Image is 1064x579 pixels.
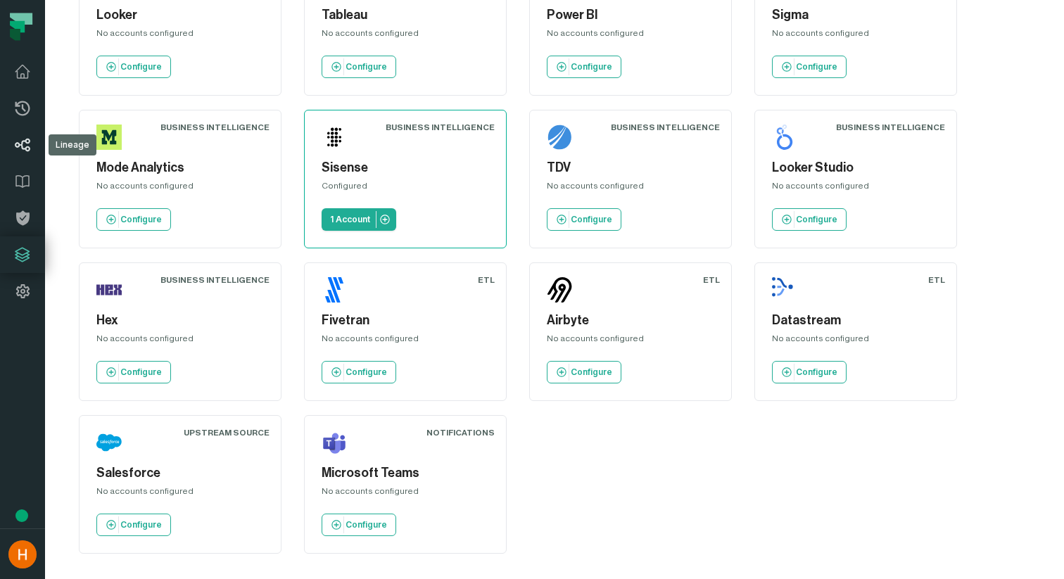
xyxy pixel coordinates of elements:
[322,208,396,231] a: 1 Account
[547,208,621,231] a: Configure
[96,514,171,536] a: Configure
[49,134,96,155] div: Lineage
[96,361,171,383] a: Configure
[796,214,837,225] p: Configure
[96,208,171,231] a: Configure
[796,367,837,378] p: Configure
[322,464,489,483] h5: Microsoft Teams
[96,333,264,350] div: No accounts configured
[426,427,495,438] div: Notifications
[96,125,122,150] img: Mode Analytics
[160,122,270,133] div: Business Intelligence
[120,214,162,225] p: Configure
[478,274,495,286] div: ETL
[772,361,847,383] a: Configure
[15,509,28,522] div: Tooltip anchor
[703,274,720,286] div: ETL
[322,56,396,78] a: Configure
[772,333,939,350] div: No accounts configured
[772,311,939,330] h5: Datastream
[386,122,495,133] div: Business Intelligence
[547,333,714,350] div: No accounts configured
[928,274,945,286] div: ETL
[160,274,270,286] div: Business Intelligence
[547,125,572,150] img: TDV
[796,61,837,72] p: Configure
[322,485,489,502] div: No accounts configured
[611,122,720,133] div: Business Intelligence
[96,27,264,44] div: No accounts configured
[330,214,370,225] p: 1 Account
[547,180,714,197] div: No accounts configured
[772,158,939,177] h5: Looker Studio
[96,158,264,177] h5: Mode Analytics
[571,367,612,378] p: Configure
[547,6,714,25] h5: Power BI
[772,125,797,150] img: Looker Studio
[120,367,162,378] p: Configure
[772,27,939,44] div: No accounts configured
[120,519,162,530] p: Configure
[96,277,122,303] img: Hex
[772,56,847,78] a: Configure
[547,27,714,44] div: No accounts configured
[322,125,347,150] img: Sisense
[96,6,264,25] h5: Looker
[346,61,387,72] p: Configure
[547,158,714,177] h5: TDV
[8,540,37,568] img: avatar of Hanna Serhiyenkov
[322,6,489,25] h5: Tableau
[322,311,489,330] h5: Fivetran
[571,214,612,225] p: Configure
[322,333,489,350] div: No accounts configured
[120,61,162,72] p: Configure
[772,277,797,303] img: Datastream
[184,427,270,438] div: Upstream Source
[346,519,387,530] p: Configure
[547,311,714,330] h5: Airbyte
[547,56,621,78] a: Configure
[772,208,847,231] a: Configure
[322,27,489,44] div: No accounts configured
[96,430,122,455] img: Salesforce
[322,277,347,303] img: Fivetran
[571,61,612,72] p: Configure
[96,180,264,197] div: No accounts configured
[96,56,171,78] a: Configure
[772,180,939,197] div: No accounts configured
[322,361,396,383] a: Configure
[96,464,264,483] h5: Salesforce
[322,180,489,197] div: Configured
[322,430,347,455] img: Microsoft Teams
[547,361,621,383] a: Configure
[547,277,572,303] img: Airbyte
[346,367,387,378] p: Configure
[322,158,489,177] h5: Sisense
[836,122,945,133] div: Business Intelligence
[772,6,939,25] h5: Sigma
[96,311,264,330] h5: Hex
[322,514,396,536] a: Configure
[96,485,264,502] div: No accounts configured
